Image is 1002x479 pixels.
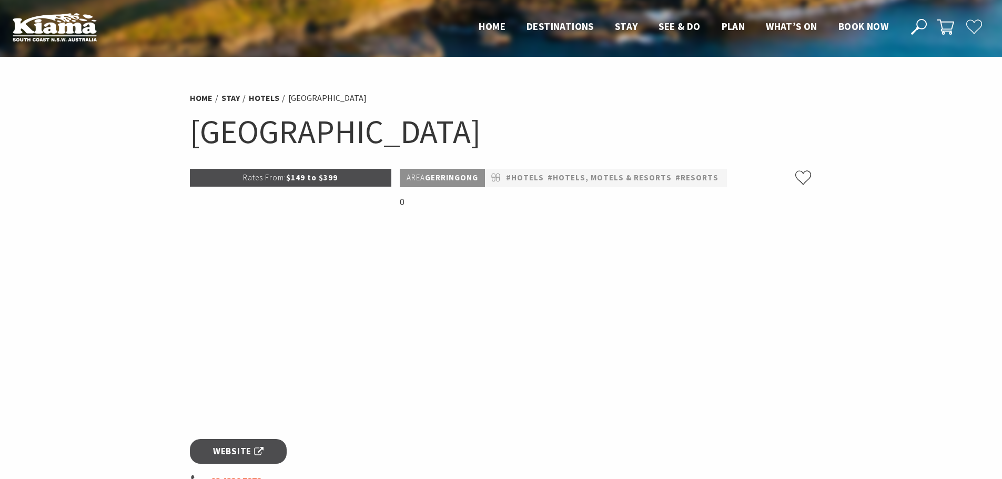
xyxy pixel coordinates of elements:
[479,20,505,34] a: Home
[548,171,672,185] a: #Hotels, Motels & Resorts
[675,171,718,185] a: #Resorts
[766,20,817,33] span: What’s On
[615,20,638,34] a: Stay
[615,20,638,33] span: Stay
[659,20,700,34] a: See & Do
[527,20,594,34] a: Destinations
[190,110,813,153] h1: [GEOGRAPHIC_DATA]
[190,169,392,187] p: $149 to $399
[506,171,544,185] a: #Hotels
[190,93,212,104] a: Home
[213,444,264,458] span: Website
[659,20,700,33] span: See & Do
[221,93,240,104] a: Stay
[766,20,817,34] a: What’s On
[468,18,899,36] nav: Main Menu
[838,20,888,33] span: Book now
[527,20,594,33] span: Destinations
[722,20,745,34] a: Plan
[407,172,425,182] span: Area
[243,172,286,182] span: Rates From:
[249,93,279,104] a: Hotels
[288,91,367,105] li: [GEOGRAPHIC_DATA]
[722,20,745,33] span: Plan
[400,169,485,187] p: Gerringong
[190,439,287,464] a: Website
[479,20,505,33] span: Home
[13,13,97,42] img: Kiama Logo
[838,20,888,34] a: Book now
